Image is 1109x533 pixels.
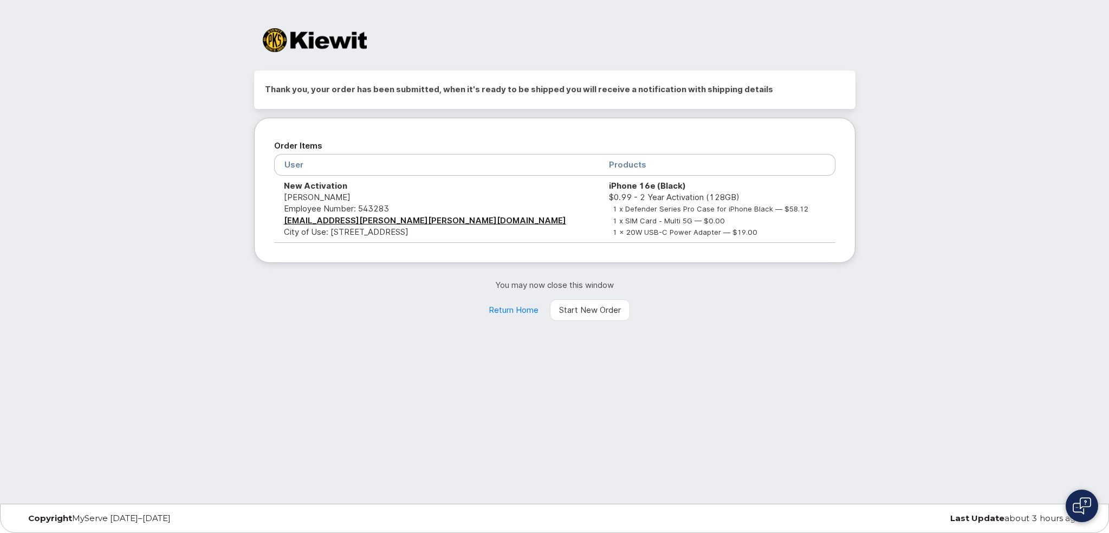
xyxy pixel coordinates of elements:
td: $0.99 - 2 Year Activation (128GB) [599,176,835,243]
small: 1 x 20W USB-C Power Adapter — $19.00 [613,228,757,236]
p: You may now close this window [254,279,855,291]
img: Open chat [1073,497,1091,515]
a: Start New Order [550,299,630,321]
strong: Last Update [950,513,1004,523]
span: Employee Number: 543283 [284,203,389,214]
img: Kiewit Corporation [263,28,367,52]
small: 1 x SIM Card - Multi 5G — $0.00 [613,216,725,225]
a: Return Home [479,299,548,321]
small: 1 x Defender Series Pro Case for iPhone Black — $58.12 [613,204,808,213]
h2: Thank you, your order has been submitted, when it's ready to be shipped you will receive a notifi... [265,81,845,98]
th: User [274,154,599,175]
div: MyServe [DATE]–[DATE] [20,514,377,523]
div: about 3 hours ago [732,514,1089,523]
td: [PERSON_NAME] City of Use: [STREET_ADDRESS] [274,176,599,243]
th: Products [599,154,835,175]
strong: New Activation [284,181,347,191]
h2: Order Items [274,138,835,154]
strong: Copyright [28,513,72,523]
strong: iPhone 16e (Black) [609,181,686,191]
a: [EMAIL_ADDRESS][PERSON_NAME][PERSON_NAME][DOMAIN_NAME] [284,215,566,226]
